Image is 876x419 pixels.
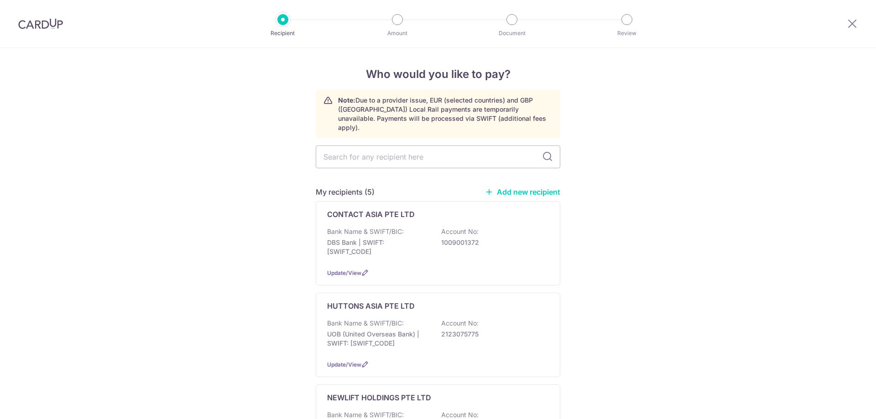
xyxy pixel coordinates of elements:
p: Review [593,29,661,38]
input: Search for any recipient here [316,145,560,168]
p: Document [478,29,546,38]
a: Update/View [327,269,361,276]
p: 1009001372 [441,238,543,247]
p: 2123075775 [441,330,543,339]
p: UOB (United Overseas Bank) | SWIFT: [SWIFT_CODE] [327,330,429,348]
p: NEWLIFT HOLDINGS PTE LTD [327,392,431,403]
a: Update/View [327,361,361,368]
p: CONTACT ASIA PTE LTD [327,209,415,220]
p: Bank Name & SWIFT/BIC: [327,319,404,328]
p: HUTTONS ASIA PTE LTD [327,300,415,311]
p: Recipient [249,29,317,38]
p: Due to a provider issue, EUR (selected countries) and GBP ([GEOGRAPHIC_DATA]) Local Rail payments... [338,96,553,132]
p: Account No: [441,319,479,328]
p: Bank Name & SWIFT/BIC: [327,227,404,236]
p: Amount [364,29,431,38]
strong: Note: [338,96,355,104]
p: Account No: [441,227,479,236]
h5: My recipients (5) [316,186,375,197]
img: CardUp [18,18,63,29]
a: Add new recipient [485,187,560,197]
p: DBS Bank | SWIFT: [SWIFT_CODE] [327,238,429,256]
h4: Who would you like to pay? [316,66,560,83]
